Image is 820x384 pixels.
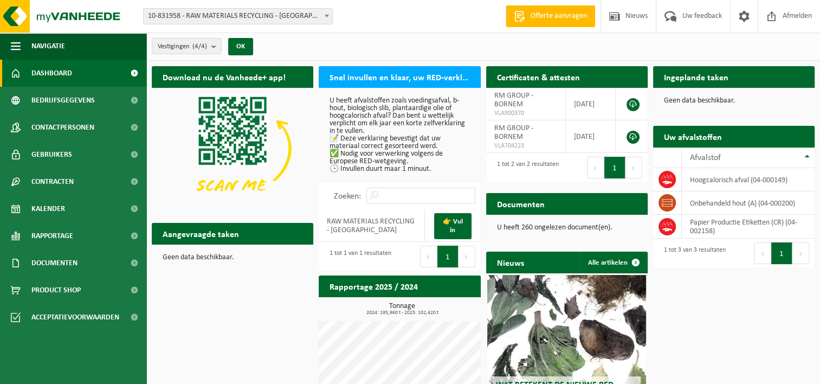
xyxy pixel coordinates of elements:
a: 👉 Vul in [434,213,471,239]
span: Navigatie [31,33,65,60]
a: Offerte aanvragen [506,5,595,27]
h2: Uw afvalstoffen [653,126,733,147]
p: Geen data beschikbaar. [163,254,302,261]
button: 1 [771,242,792,264]
h2: Snel invullen en klaar, uw RED-verklaring voor 2025 [319,66,480,87]
div: 1 tot 1 van 1 resultaten [324,245,391,268]
label: Zoeken: [334,192,361,201]
span: 10-831958 - RAW MATERIALS RECYCLING - HOBOKEN [143,8,333,24]
button: 1 [437,246,459,267]
button: OK [228,38,253,55]
span: Product Shop [31,277,81,304]
button: 1 [604,157,625,178]
p: Geen data beschikbaar. [664,97,804,105]
button: Previous [587,157,604,178]
button: Vestigingen(4/4) [152,38,222,54]
span: Vestigingen [158,39,207,55]
span: Contracten [31,168,74,195]
span: RM GROUP - BORNEM [494,124,533,141]
a: Alle artikelen [579,252,647,273]
h2: Certificaten & attesten [486,66,591,87]
a: Bekijk rapportage [400,297,480,318]
h2: Rapportage 2025 / 2024 [319,276,429,297]
span: VLA704223 [494,142,558,150]
img: Download de VHEPlus App [152,88,313,209]
h3: Tonnage [324,303,480,316]
h2: Documenten [486,193,556,214]
button: Next [459,246,475,267]
td: Papier Productie Etiketten (CR) (04-002158) [682,215,815,239]
span: 2024: 195,960 t - 2025: 102,420 t [324,310,480,316]
button: Previous [754,242,771,264]
td: onbehandeld hout (A) (04-000200) [682,191,815,215]
td: [DATE] [566,88,615,120]
div: 1 tot 3 van 3 resultaten [658,241,726,265]
span: Bedrijfsgegevens [31,87,95,114]
button: Next [792,242,809,264]
h2: Aangevraagde taken [152,223,250,244]
button: Previous [420,246,437,267]
span: 10-831958 - RAW MATERIALS RECYCLING - HOBOKEN [144,9,332,24]
span: RM GROUP - BORNEM [494,92,533,108]
td: [DATE] [566,120,615,153]
span: Gebruikers [31,141,72,168]
p: U heeft 260 ongelezen document(en). [497,224,637,232]
count: (4/4) [192,43,207,50]
h2: Ingeplande taken [653,66,739,87]
span: Documenten [31,249,78,277]
div: 1 tot 2 van 2 resultaten [492,156,559,180]
span: Kalender [31,195,65,222]
h2: Nieuws [486,252,535,273]
span: VLA900370 [494,109,558,118]
span: Rapportage [31,222,73,249]
button: Next [625,157,642,178]
span: Afvalstof [690,153,721,162]
span: Dashboard [31,60,72,87]
p: U heeft afvalstoffen zoals voedingsafval, b-hout, biologisch slib, plantaardige olie of hoogcalor... [330,97,469,173]
td: hoogcalorisch afval (04-000149) [682,168,815,191]
td: RAW MATERIALS RECYCLING - [GEOGRAPHIC_DATA] [319,209,425,242]
span: Contactpersonen [31,114,94,141]
span: Acceptatievoorwaarden [31,304,119,331]
h2: Download nu de Vanheede+ app! [152,66,296,87]
span: Offerte aanvragen [528,11,590,22]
